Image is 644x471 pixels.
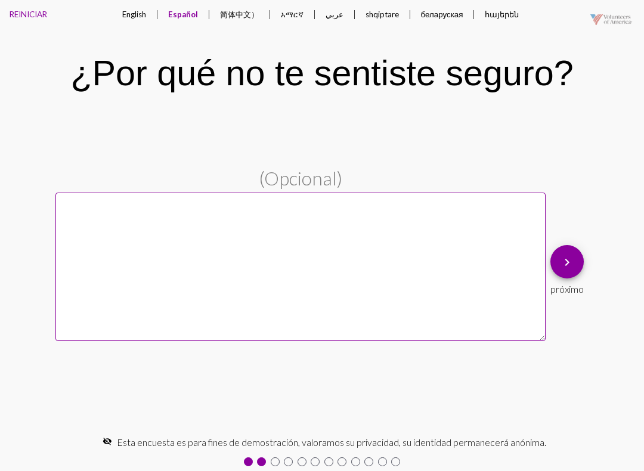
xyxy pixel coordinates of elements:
[560,255,574,269] mat-icon: keyboard_arrow_right
[103,436,112,446] mat-icon: visibility_off
[70,52,573,94] div: ¿Por qué no te sentiste seguro?
[259,167,342,190] span: (Opcional)
[117,436,546,448] span: Esta encuesta es para fines de demostración, valoramos su privacidad, su identidad permanecerá an...
[550,278,584,295] div: próximo
[581,3,641,36] img: VOAmerica-1920-logo-pos-alpha-20210513.png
